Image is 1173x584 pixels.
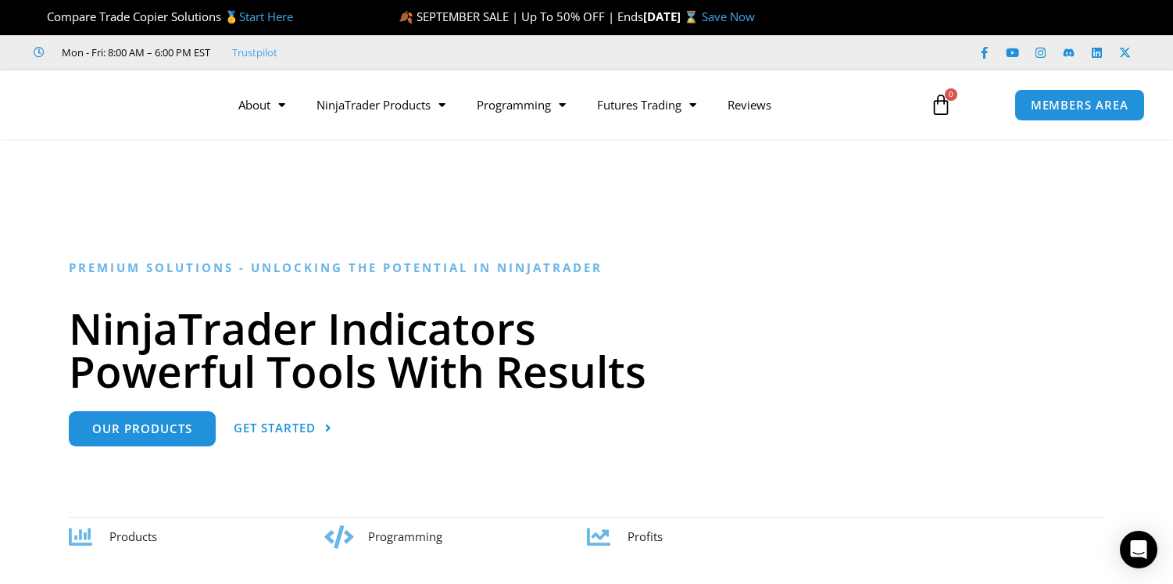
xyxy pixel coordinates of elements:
[69,411,216,446] a: Our Products
[69,306,1104,392] h1: NinjaTrader Indicators Powerful Tools With Results
[223,87,915,123] nav: Menu
[32,77,200,133] img: LogoAI | Affordable Indicators – NinjaTrader
[1120,531,1157,568] div: Open Intercom Messenger
[643,9,702,24] strong: [DATE] ⌛
[1014,89,1145,121] a: MEMBERS AREA
[232,43,277,62] a: Trustpilot
[109,528,157,544] span: Products
[907,82,975,127] a: 0
[399,9,643,24] span: 🍂 SEPTEMBER SALE | Up To 50% OFF | Ends
[234,411,332,446] a: Get Started
[581,87,712,123] a: Futures Trading
[301,87,461,123] a: NinjaTrader Products
[234,422,316,434] span: Get Started
[92,423,192,435] span: Our Products
[1031,99,1128,111] span: MEMBERS AREA
[239,9,293,24] a: Start Here
[702,9,755,24] a: Save Now
[69,260,1104,275] h6: Premium Solutions - Unlocking the Potential in NinjaTrader
[628,528,663,544] span: Profits
[34,9,293,24] span: Compare Trade Copier Solutions 🥇
[712,87,787,123] a: Reviews
[461,87,581,123] a: Programming
[58,43,210,62] span: Mon - Fri: 8:00 AM – 6:00 PM EST
[223,87,301,123] a: About
[368,528,442,544] span: Programming
[34,11,46,23] img: 🏆
[945,88,957,101] span: 0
